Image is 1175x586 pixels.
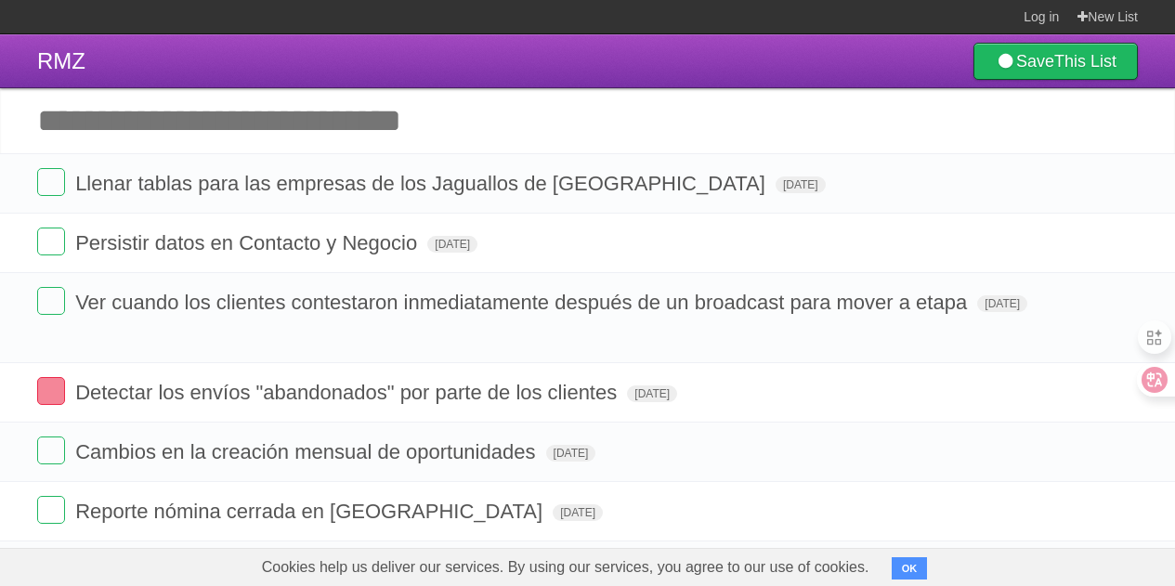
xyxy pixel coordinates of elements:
[75,172,770,195] span: Llenar tablas para las empresas de los Jaguallos de [GEOGRAPHIC_DATA]
[973,43,1138,80] a: SaveThis List
[243,549,888,586] span: Cookies help us deliver our services. By using our services, you agree to our use of cookies.
[553,504,603,521] span: [DATE]
[546,445,596,462] span: [DATE]
[75,440,540,463] span: Cambios en la creación mensual de oportunidades
[427,236,477,253] span: [DATE]
[37,496,65,524] label: Done
[37,377,65,405] label: Done
[37,287,65,315] label: Done
[776,176,826,193] span: [DATE]
[892,557,928,579] button: OK
[75,500,547,523] span: Reporte nómina cerrada en [GEOGRAPHIC_DATA]
[1054,52,1116,71] b: This List
[75,231,422,254] span: Persistir datos en Contacto y Negocio
[37,228,65,255] label: Done
[37,436,65,464] label: Done
[75,291,972,314] span: Ver cuando los clientes contestaron inmediatamente después de un broadcast para mover a etapa
[75,381,621,404] span: Detectar los envíos "abandonados" por parte de los clientes
[977,295,1027,312] span: [DATE]
[627,385,677,402] span: [DATE]
[37,168,65,196] label: Done
[37,48,85,73] span: RMZ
